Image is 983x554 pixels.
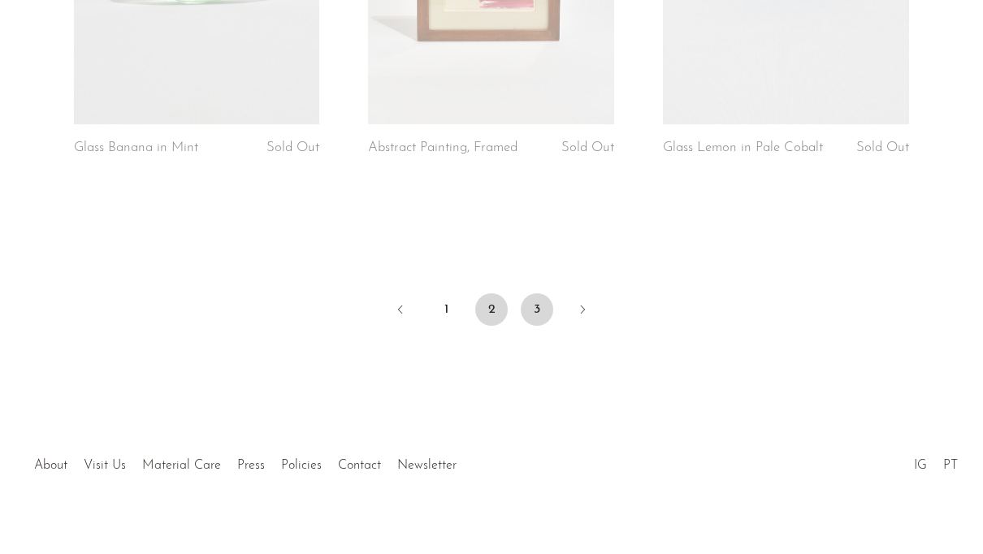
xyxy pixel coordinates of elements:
a: Visit Us [84,459,126,472]
a: Glass Lemon in Pale Cobalt [663,141,823,155]
span: 2 [475,293,508,326]
span: Sold Out [561,141,614,154]
span: Sold Out [266,141,319,154]
a: About [34,459,67,472]
a: PT [943,459,958,472]
a: Glass Banana in Mint [74,141,198,155]
a: 1 [430,293,462,326]
a: Previous [384,293,417,329]
a: Next [566,293,599,329]
a: Contact [338,459,381,472]
a: 3 [521,293,553,326]
ul: Quick links [26,446,465,477]
a: Policies [281,459,322,472]
span: Sold Out [856,141,909,154]
a: Material Care [142,459,221,472]
ul: Social Medias [906,446,966,477]
a: Press [237,459,265,472]
a: Abstract Painting, Framed [368,141,517,155]
a: IG [914,459,927,472]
